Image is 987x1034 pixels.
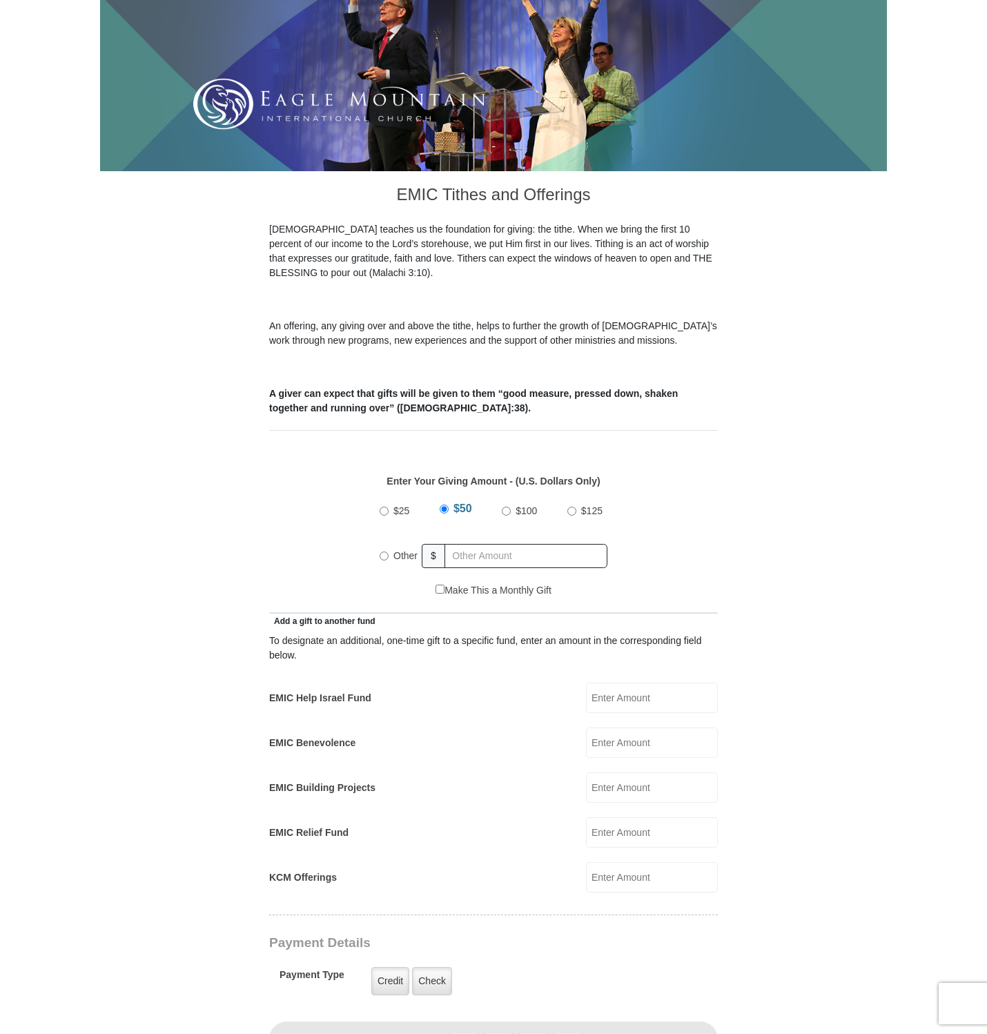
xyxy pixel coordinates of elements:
[586,728,718,758] input: Enter Amount
[581,505,603,516] span: $125
[453,503,472,514] span: $50
[269,616,375,626] span: Add a gift to another fund
[436,583,551,598] label: Make This a Monthly Gift
[412,967,452,995] label: Check
[586,862,718,892] input: Enter Amount
[444,544,607,568] input: Other Amount
[516,505,537,516] span: $100
[269,319,718,348] p: An offering, any giving over and above the tithe, helps to further the growth of [DEMOGRAPHIC_DAT...
[393,505,409,516] span: $25
[393,550,418,561] span: Other
[269,222,718,280] p: [DEMOGRAPHIC_DATA] teaches us the foundation for giving: the tithe. When we bring the first 10 pe...
[586,817,718,848] input: Enter Amount
[371,967,409,995] label: Credit
[269,935,621,951] h3: Payment Details
[422,544,445,568] span: $
[269,388,678,413] b: A giver can expect that gifts will be given to them “good measure, pressed down, shaken together ...
[280,969,344,988] h5: Payment Type
[269,870,337,885] label: KCM Offerings
[269,691,371,705] label: EMIC Help Israel Fund
[269,781,375,795] label: EMIC Building Projects
[387,476,600,487] strong: Enter Your Giving Amount - (U.S. Dollars Only)
[269,826,349,840] label: EMIC Relief Fund
[586,683,718,713] input: Enter Amount
[586,772,718,803] input: Enter Amount
[269,171,718,222] h3: EMIC Tithes and Offerings
[269,634,718,663] div: To designate an additional, one-time gift to a specific fund, enter an amount in the correspondin...
[269,736,355,750] label: EMIC Benevolence
[436,585,444,594] input: Make This a Monthly Gift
